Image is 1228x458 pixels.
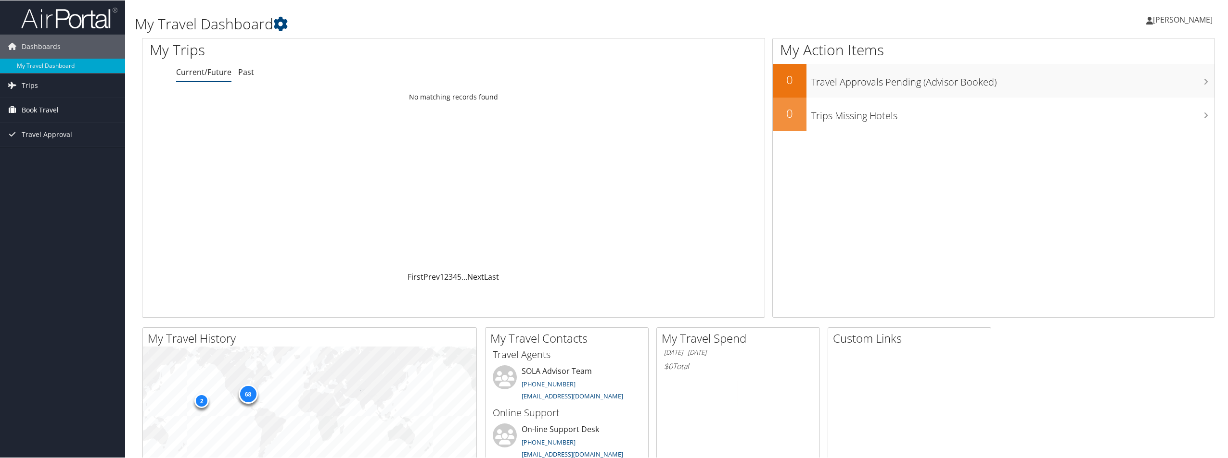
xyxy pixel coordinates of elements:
[490,330,648,346] h2: My Travel Contacts
[522,437,576,446] a: [PHONE_NUMBER]
[1146,5,1222,34] a: [PERSON_NAME]
[493,406,641,419] h3: Online Support
[194,393,209,408] div: 2
[773,105,806,121] h2: 0
[833,330,991,346] h2: Custom Links
[664,360,673,371] span: $0
[662,330,819,346] h2: My Travel Spend
[148,330,476,346] h2: My Travel History
[811,104,1215,122] h3: Trips Missing Hotels
[773,97,1215,131] a: 0Trips Missing Hotels
[444,271,448,282] a: 2
[448,271,453,282] a: 3
[238,384,257,403] div: 68
[142,88,765,105] td: No matching records found
[453,271,457,282] a: 4
[238,66,254,77] a: Past
[135,13,860,34] h1: My Travel Dashboard
[440,271,444,282] a: 1
[22,122,72,146] span: Travel Approval
[493,347,641,361] h3: Travel Agents
[773,71,806,87] h2: 0
[773,63,1215,97] a: 0Travel Approvals Pending (Advisor Booked)
[21,6,117,29] img: airportal-logo.png
[408,271,423,282] a: First
[488,365,646,404] li: SOLA Advisor Team
[176,66,231,77] a: Current/Future
[423,271,440,282] a: Prev
[664,360,812,371] h6: Total
[773,39,1215,60] h1: My Action Items
[22,73,38,97] span: Trips
[1153,14,1213,25] span: [PERSON_NAME]
[467,271,484,282] a: Next
[522,379,576,388] a: [PHONE_NUMBER]
[522,391,623,400] a: [EMAIL_ADDRESS][DOMAIN_NAME]
[461,271,467,282] span: …
[484,271,499,282] a: Last
[522,449,623,458] a: [EMAIL_ADDRESS][DOMAIN_NAME]
[811,70,1215,88] h3: Travel Approvals Pending (Advisor Booked)
[150,39,498,60] h1: My Trips
[457,271,461,282] a: 5
[22,98,59,122] span: Book Travel
[664,347,812,357] h6: [DATE] - [DATE]
[22,34,61,58] span: Dashboards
